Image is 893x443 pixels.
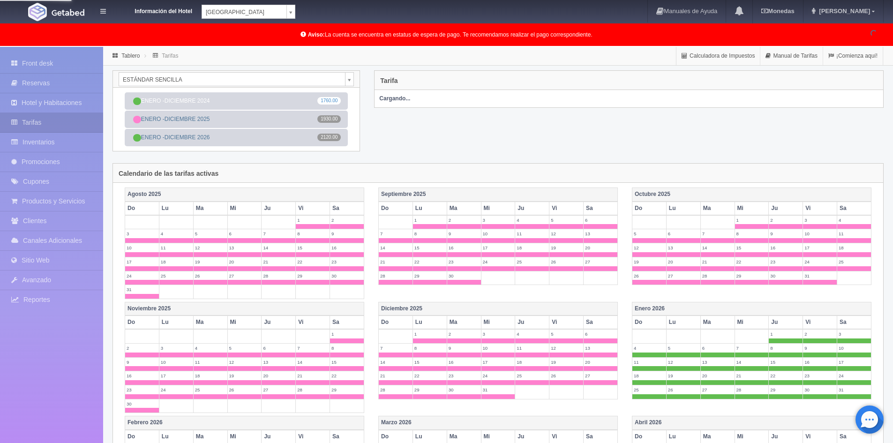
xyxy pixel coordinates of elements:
[837,371,871,380] label: 24
[159,243,193,252] label: 11
[380,77,398,84] h4: Tarifa
[330,385,364,394] label: 29
[194,385,227,394] label: 25
[162,53,178,59] a: Tarifas
[515,371,549,380] label: 25
[228,385,262,394] label: 26
[481,344,515,353] label: 10
[676,47,760,65] a: Calculadora de Impuestos
[378,416,617,430] th: Marzo 2026
[194,229,227,238] label: 5
[413,202,447,215] th: Lu
[447,229,481,238] label: 9
[379,344,413,353] label: 7
[330,202,364,215] th: Sa
[125,229,159,238] label: 3
[378,188,617,202] th: Septiembre 2025
[769,330,803,338] label: 1
[330,229,364,238] label: 9
[379,243,413,252] label: 14
[447,315,481,329] th: Ma
[194,243,227,252] label: 12
[262,271,295,280] label: 28
[262,315,296,329] th: Ju
[413,257,447,266] label: 22
[549,358,583,367] label: 19
[193,315,227,329] th: Ma
[447,243,481,252] label: 16
[330,315,364,329] th: Sa
[549,257,583,266] label: 26
[803,243,837,252] label: 17
[125,271,159,280] label: 24
[667,371,700,380] label: 19
[159,202,193,215] th: Lu
[549,229,583,238] label: 12
[632,302,871,315] th: Enero 2026
[228,243,262,252] label: 13
[701,243,735,252] label: 14
[769,371,803,380] label: 22
[769,257,803,266] label: 23
[837,229,871,238] label: 11
[330,243,364,252] label: 16
[515,315,549,329] th: Ju
[125,302,364,315] th: Noviembre 2025
[701,257,735,266] label: 21
[125,92,348,110] a: ENERO -DICIEMBRE 20241760.00
[549,216,583,225] label: 5
[481,229,515,238] label: 10
[666,315,700,329] th: Lu
[379,371,413,380] label: 21
[227,202,262,215] th: Mi
[584,358,617,367] label: 20
[701,371,735,380] label: 20
[52,9,84,16] img: Getabed
[667,243,700,252] label: 13
[515,202,549,215] th: Ju
[317,134,341,141] span: 2120.00
[632,257,666,266] label: 19
[735,271,769,280] label: 29
[667,271,700,280] label: 27
[549,344,583,353] label: 12
[379,385,413,394] label: 28
[447,385,481,394] label: 30
[379,358,413,367] label: 14
[296,315,330,329] th: Vi
[481,358,515,367] label: 17
[330,257,364,266] label: 23
[667,257,700,266] label: 20
[769,216,803,225] label: 2
[228,344,262,353] label: 5
[549,243,583,252] label: 19
[262,243,295,252] label: 14
[515,216,549,225] label: 4
[667,229,700,238] label: 6
[447,216,481,225] label: 2
[123,73,341,87] span: ESTÁNDAR SENCILLA
[803,358,837,367] label: 16
[296,216,330,225] label: 1
[549,371,583,380] label: 26
[837,344,871,353] label: 10
[413,371,447,380] label: 22
[584,371,617,380] label: 27
[769,385,803,394] label: 29
[159,371,193,380] label: 17
[296,385,330,394] label: 28
[262,358,295,367] label: 13
[837,257,871,266] label: 25
[413,358,447,367] label: 15
[125,344,159,353] label: 2
[584,229,617,238] label: 13
[823,47,883,65] a: ¡Comienza aquí!
[837,315,871,329] th: Sa
[632,416,871,430] th: Abril 2026
[632,371,666,380] label: 18
[803,315,837,329] th: Vi
[803,202,837,215] th: Vi
[803,257,837,266] label: 24
[803,344,837,353] label: 9
[735,358,769,367] label: 14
